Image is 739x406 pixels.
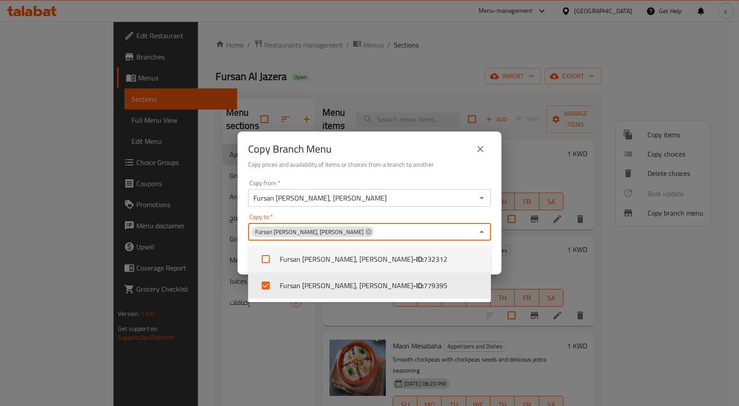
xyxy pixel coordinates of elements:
h2: Copy Branch Menu [248,142,332,156]
button: Open [476,192,488,204]
button: close [470,139,491,160]
span: Fursan [PERSON_NAME], [PERSON_NAME] [252,228,367,236]
div: Fursan [PERSON_NAME], [PERSON_NAME] [252,227,374,237]
button: Close [476,226,488,238]
li: Fursan [PERSON_NAME], [PERSON_NAME] [248,246,491,272]
b: - ID: [413,280,424,291]
span: 779395 [424,280,447,291]
li: Fursan [PERSON_NAME], [PERSON_NAME] [248,272,491,299]
h6: Copy prices and availability of items or choices from a branch to another [248,160,491,169]
span: 732312 [424,254,447,264]
b: - ID: [413,254,424,264]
